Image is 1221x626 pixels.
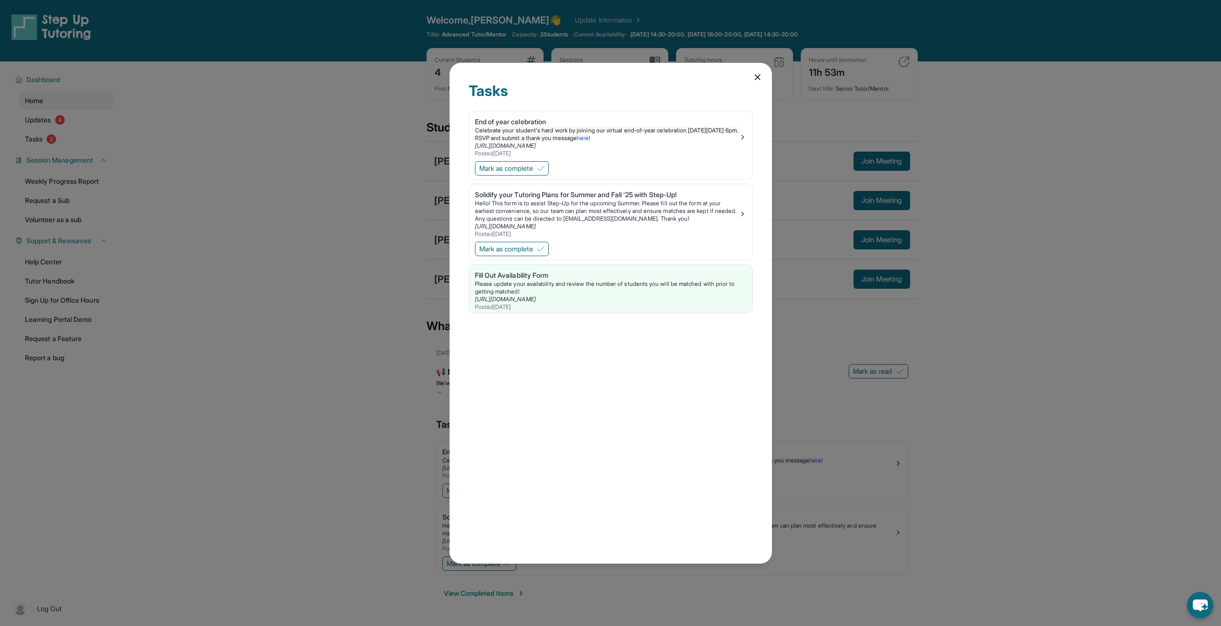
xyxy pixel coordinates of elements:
[475,295,536,303] a: [URL][DOMAIN_NAME]
[475,230,739,238] div: Posted [DATE]
[537,245,545,253] img: Mark as complete
[475,200,739,223] p: Hello! This form is to assist Step-Up for the upcoming Summer. Please fill out the form at your e...
[475,271,747,280] div: Fill Out Availability Form
[475,303,747,311] div: Posted [DATE]
[475,190,739,200] div: Solidify your Tutoring Plans for Summer and Fall '25 with Step-Up!
[469,82,753,111] div: Tasks
[479,244,533,254] span: Mark as complete
[577,134,589,142] a: here
[475,280,747,295] div: Please update your availability and review the number of students you will be matched with prior ...
[475,242,549,256] button: Mark as complete
[475,161,549,176] button: Mark as complete
[475,150,739,157] div: Posted [DATE]
[479,164,533,173] span: Mark as complete
[475,127,739,142] p: !
[469,184,752,240] a: Solidify your Tutoring Plans for Summer and Fall '25 with Step-Up!Hello! This form is to assist S...
[469,265,752,313] a: Fill Out Availability FormPlease update your availability and review the number of students you w...
[475,142,536,149] a: [URL][DOMAIN_NAME]
[469,111,752,159] a: End of year celebrationCelebrate your student's hard work by joining our virtual end-of-year cele...
[475,127,740,142] span: Celebrate your student's hard work by joining our virtual end-of-year celebration [DATE][DATE] 6p...
[475,223,536,230] a: [URL][DOMAIN_NAME]
[537,165,545,172] img: Mark as complete
[1187,592,1213,618] button: chat-button
[475,117,739,127] div: End of year celebration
